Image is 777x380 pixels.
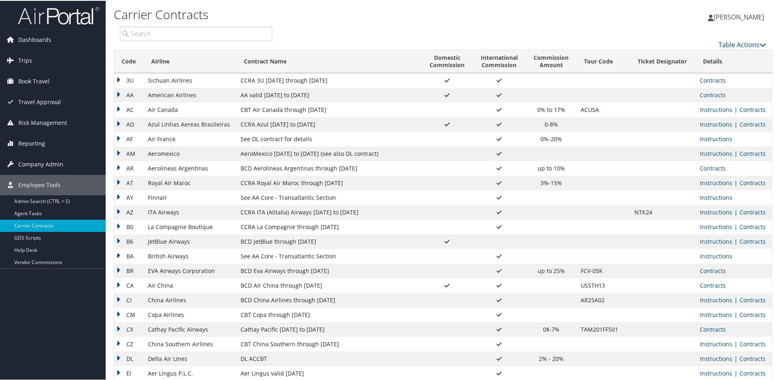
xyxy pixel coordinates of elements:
a: View Contracts [700,266,726,274]
td: Air France [144,131,237,146]
a: View Ticketing Instructions [700,310,732,318]
span: | [732,369,740,376]
span: Book Travel [18,70,50,91]
a: View Ticketing Instructions [700,222,732,230]
input: Search [120,26,272,40]
td: AA valid [DATE] to [DATE] [237,87,421,102]
span: | [732,354,740,362]
a: View Contracts [740,310,766,318]
td: Aer Lingus valid [DATE] [237,365,421,380]
td: EI [114,365,144,380]
a: View Ticketing Instructions [700,295,732,303]
td: Aerolineas Argentinas [144,160,237,175]
td: NTK24 [630,204,696,219]
a: View Contracts [700,164,726,171]
td: See AA Core - Transatlantic Section [237,248,421,263]
a: View Ticketing Instructions [700,237,732,245]
a: View Contracts [740,222,766,230]
a: View Contracts [740,178,766,186]
td: BCD Air China through [DATE] [237,277,421,292]
h1: Carrier Contracts [114,5,553,22]
td: DL [114,351,144,365]
th: Contract Name: activate to sort column ascending [237,49,421,72]
a: [PERSON_NAME] [708,4,772,28]
td: China Airlines [144,292,237,307]
td: B0 [114,219,144,234]
th: Code: activate to sort column descending [114,49,144,72]
td: CX [114,321,144,336]
span: | [732,339,740,347]
a: View Ticketing Instructions [700,120,732,127]
td: B6 [114,234,144,248]
a: View Ticketing Instructions [700,354,732,362]
span: [PERSON_NAME] [714,12,764,21]
a: View Contracts [700,90,726,98]
td: AM [114,146,144,160]
td: Air Canada [144,102,237,116]
img: airportal-logo.png [18,5,99,24]
span: Company Admin [18,153,63,174]
a: View Ticketing Instructions [700,369,732,376]
td: CCRA 3U [DATE] through [DATE] [237,72,421,87]
td: AR [114,160,144,175]
td: CCRA ITA (Alitalia) Airways [DATE] to [DATE] [237,204,421,219]
td: CCRA Royal Air Maroc through [DATE] [237,175,421,190]
a: View Contracts [740,105,766,113]
span: | [732,295,740,303]
a: View Ticketing Instructions [700,149,732,157]
span: | [732,207,740,215]
td: 2% - 20% [526,351,577,365]
td: Copa Airlines [144,307,237,321]
td: BCD China Airlines through [DATE] [237,292,421,307]
td: AT [114,175,144,190]
td: Cathay Pacific [DATE] to [DATE] [237,321,421,336]
th: Tour Code: activate to sort column ascending [577,49,630,72]
td: Aer Lingus P.L.C. [144,365,237,380]
span: | [732,178,740,186]
td: CBT Air Canada through [DATE] [237,102,421,116]
td: BR [114,263,144,277]
td: BCD Aerolineas Argentinas through [DATE] [237,160,421,175]
a: View Contracts [740,354,766,362]
a: View Ticketing Instructions [700,134,732,142]
span: | [732,222,740,230]
td: BCD JetBlue through [DATE] [237,234,421,248]
a: View Contracts [740,120,766,127]
td: CA [114,277,144,292]
a: View Ticketing Instructions [700,193,732,201]
td: AeroMexico [DATE] to [DATE] (see also DL contract) [237,146,421,160]
a: View Ticketing Instructions [700,207,732,215]
td: JetBlue Airways [144,234,237,248]
span: Risk Management [18,112,67,132]
td: See AA Core - Transatlantic Section [237,190,421,204]
td: 0$-7% [526,321,577,336]
th: Airline: activate to sort column ascending [144,49,237,72]
td: CZ [114,336,144,351]
td: Air China [144,277,237,292]
span: | [732,105,740,113]
span: Reporting [18,133,45,153]
td: EVA Airways Corporation [144,263,237,277]
th: Details: activate to sort column ascending [696,49,772,72]
td: La Compagnie Boutique [144,219,237,234]
td: British Airways [144,248,237,263]
a: View Contracts [700,325,726,332]
td: up to 25% [526,263,577,277]
td: 0% to 17% [526,102,577,116]
td: ITA Airways [144,204,237,219]
td: DL ACCBT [237,351,421,365]
td: 0-8% [526,116,577,131]
td: Cathay Pacific Airways [144,321,237,336]
td: CM [114,307,144,321]
a: View Contracts [700,281,726,288]
th: InternationalCommission: activate to sort column ascending [473,49,526,72]
td: Delta Air Lines [144,351,237,365]
td: Sichuan Airlines [144,72,237,87]
a: View Contracts [740,369,766,376]
th: Ticket Designator: activate to sort column ascending [630,49,696,72]
td: FCV-05K [577,263,630,277]
a: View Ticketing Instructions [700,339,732,347]
span: Travel Approval [18,91,61,111]
td: TAM201FF501 [577,321,630,336]
td: BCD Eva Airways through [DATE] [237,263,421,277]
